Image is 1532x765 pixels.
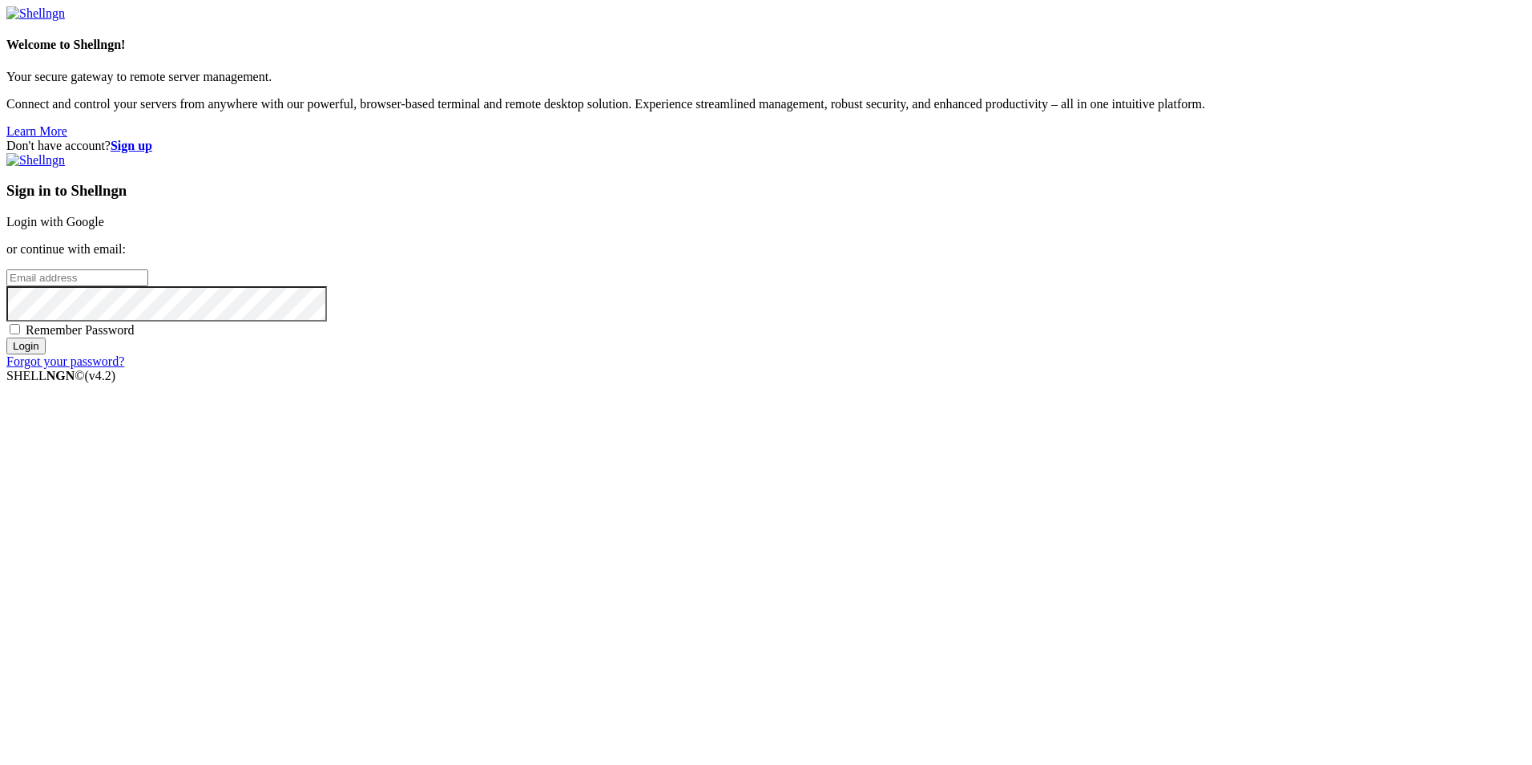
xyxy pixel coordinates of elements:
h3: Sign in to Shellngn [6,182,1526,200]
a: Forgot your password? [6,354,124,368]
p: Your secure gateway to remote server management. [6,70,1526,84]
input: Remember Password [10,324,20,334]
p: Connect and control your servers from anywhere with our powerful, browser-based terminal and remo... [6,97,1526,111]
div: Don't have account? [6,139,1526,153]
a: Sign up [111,139,152,152]
a: Learn More [6,124,67,138]
span: 4.2.0 [85,369,116,382]
a: Login with Google [6,215,104,229]
h4: Welcome to Shellngn! [6,38,1526,52]
b: NGN [46,369,75,382]
input: Email address [6,269,148,286]
input: Login [6,338,46,354]
span: Remember Password [26,323,135,337]
span: SHELL © [6,369,115,382]
img: Shellngn [6,153,65,168]
p: or continue with email: [6,242,1526,257]
img: Shellngn [6,6,65,21]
